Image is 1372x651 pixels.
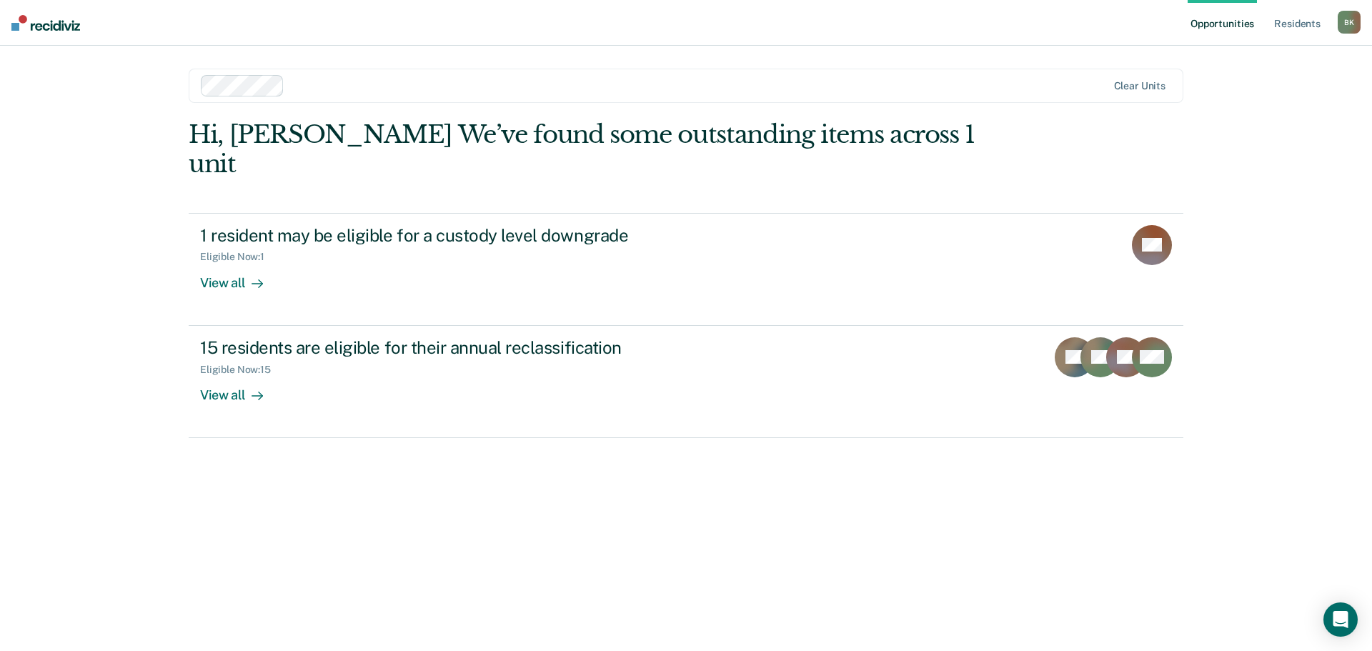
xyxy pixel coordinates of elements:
[189,120,985,179] div: Hi, [PERSON_NAME] We’ve found some outstanding items across 1 unit
[200,364,282,376] div: Eligible Now : 15
[200,263,280,291] div: View all
[200,337,702,358] div: 15 residents are eligible for their annual reclassification
[200,375,280,403] div: View all
[200,251,276,263] div: Eligible Now : 1
[189,326,1183,438] a: 15 residents are eligible for their annual reclassificationEligible Now:15View all
[189,213,1183,326] a: 1 resident may be eligible for a custody level downgradeEligible Now:1View all
[1114,80,1166,92] div: Clear units
[1338,11,1361,34] button: BK
[11,15,80,31] img: Recidiviz
[1338,11,1361,34] div: B K
[1323,602,1358,637] div: Open Intercom Messenger
[200,225,702,246] div: 1 resident may be eligible for a custody level downgrade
